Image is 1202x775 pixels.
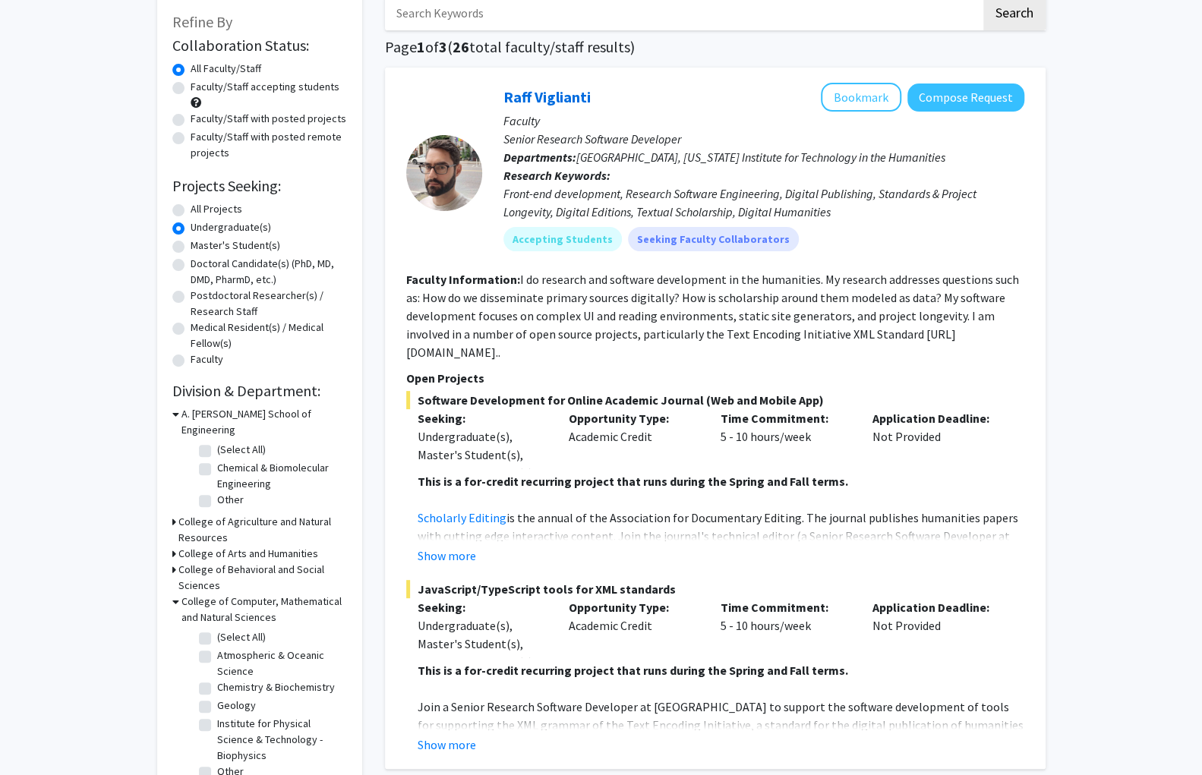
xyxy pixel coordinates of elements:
p: Opportunity Type: [569,598,698,616]
label: Faculty [191,351,223,367]
label: Chemistry & Biochemistry [217,679,335,695]
button: Show more [418,736,476,754]
p: Join a Senior Research Software Developer at [GEOGRAPHIC_DATA] to support the software developmen... [418,698,1024,770]
fg-read-more: I do research and software development in the humanities. My research addresses questions such as... [406,272,1019,360]
p: is the annual of the Association for Documentary Editing. The journal publishes humanities papers... [418,509,1024,618]
div: Front-end development, Research Software Engineering, Digital Publishing, Standards & Project Lon... [503,184,1024,221]
div: Academic Credit [557,598,709,657]
label: Faculty/Staff with posted remote projects [191,129,347,161]
div: Not Provided [861,598,1013,657]
label: Geology [217,698,256,714]
p: Faculty [503,112,1024,130]
label: Chemical & Biomolecular Engineering [217,460,343,492]
h1: Page of ( total faculty/staff results) [385,38,1046,56]
button: Add Raff Viglianti to Bookmarks [821,83,901,112]
p: Application Deadline: [872,409,1002,427]
h3: College of Agriculture and Natural Resources [178,514,347,546]
label: (Select All) [217,442,266,458]
h3: College of Computer, Mathematical and Natural Sciences [181,594,347,625]
a: Raff Viglianti [503,87,591,106]
p: Time Commitment: [721,409,850,427]
span: 3 [439,37,447,56]
b: Faculty Information: [406,272,520,287]
span: [GEOGRAPHIC_DATA], [US_STATE] Institute for Technology in the Humanities [576,150,945,165]
label: Faculty/Staff accepting students [191,79,339,95]
div: Not Provided [861,409,1013,468]
div: Academic Credit [557,409,709,468]
span: 26 [453,37,469,56]
div: Undergraduate(s), Master's Student(s), Doctoral Candidate(s) (PhD, MD, DMD, PharmD, etc.) [418,616,547,707]
p: Senior Research Software Developer [503,130,1024,148]
p: Opportunity Type: [569,409,698,427]
button: Show more [418,547,476,565]
button: Compose Request to Raff Viglianti [907,83,1024,112]
a: Scholarly Editing [418,510,506,525]
label: Postdoctoral Researcher(s) / Research Staff [191,288,347,320]
label: Master's Student(s) [191,238,280,254]
h2: Projects Seeking: [172,177,347,195]
strong: This is a for-credit recurring project that runs during the Spring and Fall terms. [418,663,848,678]
h2: Collaboration Status: [172,36,347,55]
label: Institute for Physical Science & Technology - Biophysics [217,716,343,764]
label: (Select All) [217,629,266,645]
label: All Projects [191,201,242,217]
mat-chip: Accepting Students [503,227,622,251]
div: Undergraduate(s), Master's Student(s), Doctoral Candidate(s) (PhD, MD, DMD, PharmD, etc.) [418,427,547,518]
iframe: Chat [11,707,65,764]
div: 5 - 10 hours/week [709,598,861,657]
p: Open Projects [406,369,1024,387]
p: Seeking: [418,409,547,427]
h3: College of Arts and Humanities [178,546,318,562]
h3: A. [PERSON_NAME] School of Engineering [181,406,347,438]
label: Medical Resident(s) / Medical Fellow(s) [191,320,347,351]
div: 5 - 10 hours/week [709,409,861,468]
strong: This is a for-credit recurring project that runs during the Spring and Fall terms. [418,474,848,489]
p: Application Deadline: [872,598,1002,616]
label: Other [217,492,244,508]
span: Software Development for Online Academic Journal (Web and Mobile App) [406,391,1024,409]
span: Refine By [172,12,232,31]
span: 1 [417,37,425,56]
b: Departments: [503,150,576,165]
b: Research Keywords: [503,168,610,183]
label: All Faculty/Staff [191,61,261,77]
p: Seeking: [418,598,547,616]
label: Doctoral Candidate(s) (PhD, MD, DMD, PharmD, etc.) [191,256,347,288]
p: Time Commitment: [721,598,850,616]
label: Atmospheric & Oceanic Science [217,647,343,679]
h3: College of Behavioral and Social Sciences [178,562,347,594]
mat-chip: Seeking Faculty Collaborators [628,227,799,251]
label: Faculty/Staff with posted projects [191,111,346,127]
label: Undergraduate(s) [191,219,271,235]
h2: Division & Department: [172,382,347,400]
span: JavaScript/TypeScript tools for XML standards [406,580,1024,598]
